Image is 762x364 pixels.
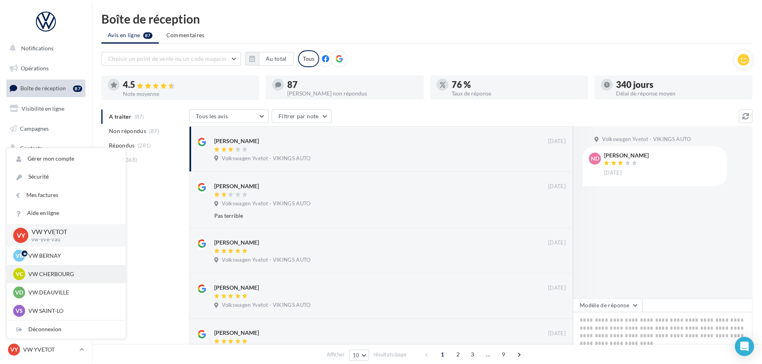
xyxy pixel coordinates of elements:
[21,45,53,52] span: Notifications
[196,113,228,119] span: Tous les avis
[5,180,87,197] a: Calendrier
[28,270,116,278] p: VW CHERBOURG
[5,160,87,177] a: Médiathèque
[5,60,87,77] a: Opérations
[109,127,146,135] span: Non répondus
[101,52,241,66] button: Choisir un point de vente ou un code magasin
[466,348,479,361] span: 3
[5,226,87,250] a: Campagnes DataOnDemand
[20,145,42,151] span: Contacts
[214,137,259,145] div: [PERSON_NAME]
[5,199,87,223] a: PLV et print personnalisable
[16,252,23,260] span: VB
[22,105,64,112] span: Visibilité en ligne
[548,284,566,292] span: [DATE]
[214,212,514,220] div: Pas terrible
[245,52,294,66] button: Au total
[109,141,135,149] span: Répondus
[214,239,259,247] div: [PERSON_NAME]
[7,168,126,186] a: Sécurité
[5,80,87,97] a: Boîte de réception87
[222,155,310,162] span: Volkswagen Yvetot - VIKINGS AUTO
[28,252,116,260] p: VW BERNAY
[108,55,226,62] span: Choisir un point de vente ou un code magasin
[5,100,87,117] a: Visibilité en ligne
[149,128,159,134] span: (87)
[7,150,126,168] a: Gérer mon compte
[616,80,746,89] div: 340 jours
[436,348,449,361] span: 1
[298,50,319,67] div: Tous
[373,351,407,358] span: résultats/page
[10,346,18,354] span: VY
[5,40,84,57] button: Notifications
[7,204,126,222] a: Aide en ligne
[138,142,151,149] span: (281)
[214,182,259,190] div: [PERSON_NAME]
[287,80,417,89] div: 87
[28,288,116,296] p: VW DEAUVILLE
[17,231,25,240] span: VY
[21,65,49,72] span: Opérations
[32,236,113,243] p: vw-yve-vau
[735,337,754,356] div: Open Intercom Messenger
[573,298,642,312] button: Modèle de réponse
[23,346,76,354] p: VW YVETOT
[5,140,87,157] a: Contacts
[28,307,116,315] p: VW SAINT-LO
[548,183,566,190] span: [DATE]
[20,125,49,131] span: Campagnes
[16,270,23,278] span: VC
[20,85,66,91] span: Boîte de réception
[452,348,464,361] span: 2
[482,348,494,361] span: ...
[16,307,23,315] span: VS
[591,155,599,163] span: ND
[222,200,310,207] span: Volkswagen Yvetot - VIKINGS AUTO
[124,157,138,163] span: (368)
[214,284,259,292] div: [PERSON_NAME]
[32,227,113,237] p: VW YVETOT
[327,351,345,358] span: Afficher
[166,31,205,39] span: Commentaires
[7,186,126,204] a: Mes factures
[548,239,566,247] span: [DATE]
[73,86,82,92] div: 87
[222,302,310,309] span: Volkswagen Yvetot - VIKINGS AUTO
[604,169,622,177] span: [DATE]
[214,329,259,337] div: [PERSON_NAME]
[6,342,85,357] a: VY VW YVETOT
[497,348,510,361] span: 9
[548,330,566,337] span: [DATE]
[602,136,691,143] span: Volkswagen Yvetot - VIKINGS AUTO
[548,138,566,145] span: [DATE]
[15,288,23,296] span: VD
[123,80,253,90] div: 4.5
[259,52,294,66] button: Au total
[349,350,369,361] button: 10
[123,91,253,97] div: Note moyenne
[5,120,87,137] a: Campagnes
[272,109,332,123] button: Filtrer par note
[7,320,126,338] div: Déconnexion
[189,109,269,123] button: Tous les avis
[604,153,649,158] div: [PERSON_NAME]
[222,257,310,264] span: Volkswagen Yvetot - VIKINGS AUTO
[287,91,417,96] div: [PERSON_NAME] non répondus
[101,13,752,25] div: Boîte de réception
[616,91,746,96] div: Délai de réponse moyen
[452,80,582,89] div: 76 %
[353,352,359,358] span: 10
[452,91,582,96] div: Taux de réponse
